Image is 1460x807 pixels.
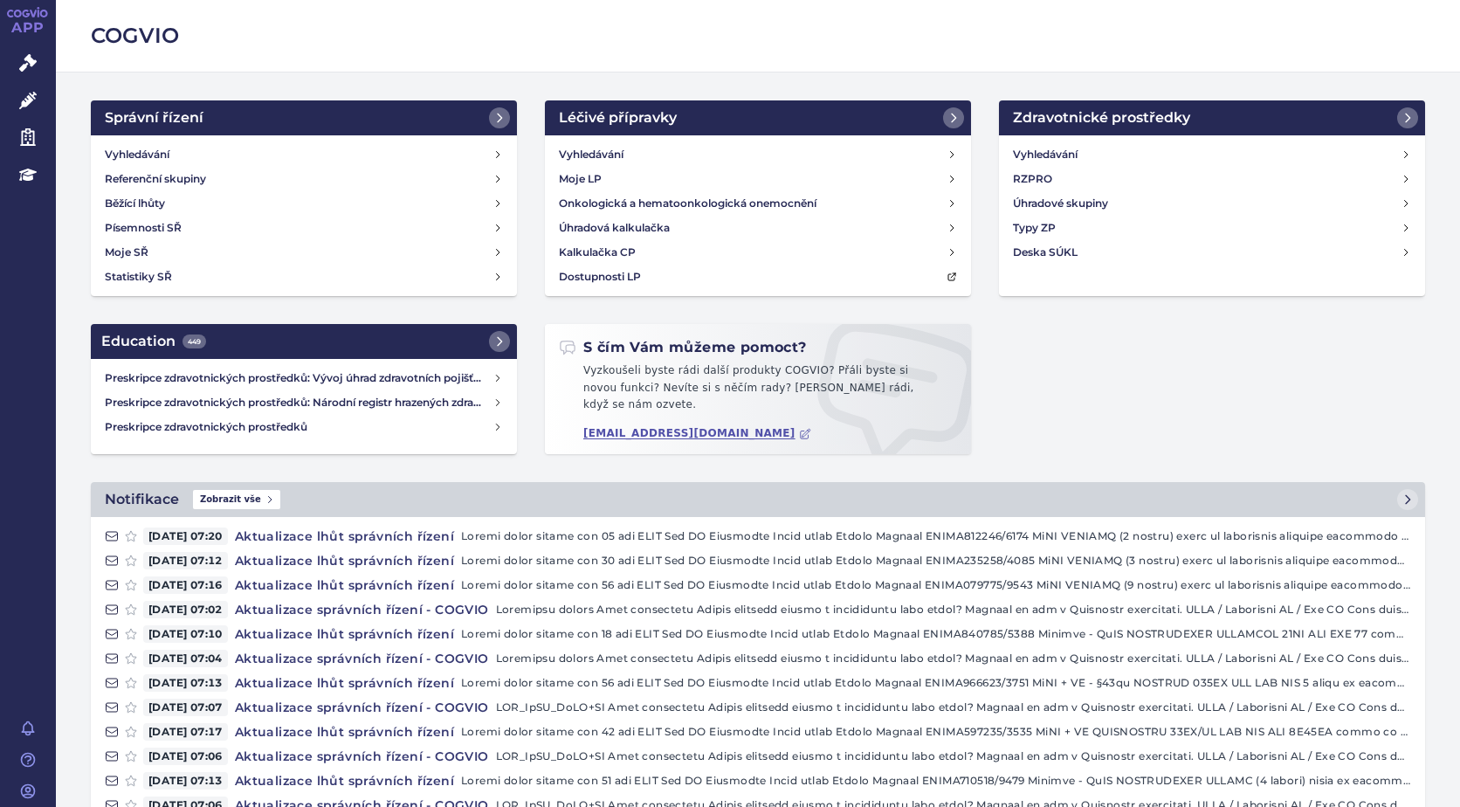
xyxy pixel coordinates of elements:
[105,170,206,188] h4: Referenční skupiny
[98,191,510,216] a: Běžící lhůty
[143,748,228,765] span: [DATE] 07:06
[496,650,1411,667] p: Loremipsu dolors Amet consectetu Adipis elitsedd eiusmo t incididuntu labo etdol? Magnaal en adm ...
[91,100,517,135] a: Správní řízení
[105,107,203,128] h2: Správní řízení
[98,142,510,167] a: Vyhledávání
[552,191,964,216] a: Onkologická a hematoonkologická onemocnění
[143,552,228,569] span: [DATE] 07:12
[559,338,807,357] h2: S čím Vám můžeme pomoct?
[105,369,492,387] h4: Preskripce zdravotnických prostředků: Vývoj úhrad zdravotních pojišťoven za zdravotnické prostředky
[1006,142,1418,167] a: Vyhledávání
[496,699,1411,716] p: LOR_IpSU_DoLO+SI Amet consectetu Adipis elitsedd eiusmo t incididuntu labo etdol? Magnaal en adm ...
[98,415,510,439] a: Preskripce zdravotnických prostředků
[999,100,1425,135] a: Zdravotnické prostředky
[228,528,461,545] h4: Aktualizace lhůt správních řízení
[143,601,228,618] span: [DATE] 07:02
[461,723,1411,741] p: Loremi dolor sitame con 42 adi ELIT Sed DO Eiusmodte Incid utlab Etdolo Magnaal ENIMA597235/3535 ...
[143,576,228,594] span: [DATE] 07:16
[98,366,510,390] a: Preskripce zdravotnických prostředků: Vývoj úhrad zdravotních pojišťoven za zdravotnické prostředky
[1006,167,1418,191] a: RZPRO
[1013,219,1056,237] h4: Typy ZP
[559,146,623,163] h4: Vyhledávání
[461,552,1411,569] p: Loremi dolor sitame con 30 adi ELIT Sed DO Eiusmodte Incid utlab Etdolo Magnaal ENIMA235258/4085 ...
[552,142,964,167] a: Vyhledávání
[552,240,964,265] a: Kalkulačka CP
[98,167,510,191] a: Referenční skupiny
[496,748,1411,765] p: LOR_IpSU_DoLO+SI Amet consectetu Adipis elitsedd eiusmo t incididuntu labo etdol? Magnaal en adm ...
[559,219,670,237] h4: Úhradová kalkulačka
[193,490,280,509] span: Zobrazit vše
[461,576,1411,594] p: Loremi dolor sitame con 56 adi ELIT Sed DO Eiusmodte Incid utlab Etdolo Magnaal ENIMA079775/9543 ...
[552,216,964,240] a: Úhradová kalkulačka
[1006,216,1418,240] a: Typy ZP
[98,216,510,240] a: Písemnosti SŘ
[461,625,1411,643] p: Loremi dolor sitame con 18 adi ELIT Sed DO Eiusmodte Incid utlab Etdolo Magnaal ENIMA840785/5388 ...
[228,723,461,741] h4: Aktualizace lhůt správních řízení
[1013,170,1052,188] h4: RZPRO
[461,772,1411,790] p: Loremi dolor sitame con 51 adi ELIT Sed DO Eiusmodte Incid utlab Etdolo Magnaal ENIMA710518/9479 ...
[1013,195,1108,212] h4: Úhradové skupiny
[559,244,636,261] h4: Kalkulačka CP
[105,146,169,163] h4: Vyhledávání
[105,219,182,237] h4: Písemnosti SŘ
[228,552,461,569] h4: Aktualizace lhůt správních řízení
[98,390,510,415] a: Preskripce zdravotnických prostředků: Národní registr hrazených zdravotnických služeb (NRHZS)
[559,107,677,128] h2: Léčivé přípravky
[228,699,496,716] h4: Aktualizace správních řízení - COGVIO
[105,394,492,411] h4: Preskripce zdravotnických prostředků: Národní registr hrazených zdravotnických služeb (NRHZS)
[559,268,641,286] h4: Dostupnosti LP
[143,625,228,643] span: [DATE] 07:10
[105,195,165,212] h4: Běžící lhůty
[101,331,206,352] h2: Education
[228,601,496,618] h4: Aktualizace správních řízení - COGVIO
[91,482,1425,517] a: NotifikaceZobrazit vše
[583,427,811,440] a: [EMAIL_ADDRESS][DOMAIN_NAME]
[1013,107,1190,128] h2: Zdravotnické prostředky
[105,418,492,436] h4: Preskripce zdravotnických prostředků
[461,528,1411,545] p: Loremi dolor sitame con 05 adi ELIT Sed DO Eiusmodte Incid utlab Etdolo Magnaal ENIMA812246/6174 ...
[228,576,461,594] h4: Aktualizace lhůt správních řízení
[496,601,1411,618] p: Loremipsu dolors Amet consectetu Adipis elitsedd eiusmo t incididuntu labo etdol? Magnaal en adm ...
[559,195,816,212] h4: Onkologická a hematoonkologická onemocnění
[545,100,971,135] a: Léčivé přípravky
[91,324,517,359] a: Education449
[228,772,461,790] h4: Aktualizace lhůt správních řízení
[143,772,228,790] span: [DATE] 07:13
[559,362,957,421] p: Vyzkoušeli byste rádi další produkty COGVIO? Přáli byste si novou funkci? Nevíte si s něčím rady?...
[143,674,228,692] span: [DATE] 07:13
[228,748,496,765] h4: Aktualizace správních řízení - COGVIO
[143,528,228,545] span: [DATE] 07:20
[143,699,228,716] span: [DATE] 07:07
[143,723,228,741] span: [DATE] 07:17
[552,167,964,191] a: Moje LP
[105,244,148,261] h4: Moje SŘ
[105,268,172,286] h4: Statistiky SŘ
[559,170,602,188] h4: Moje LP
[1006,240,1418,265] a: Deska SÚKL
[228,674,461,692] h4: Aktualizace lhůt správních řízení
[1006,191,1418,216] a: Úhradové skupiny
[91,21,1425,51] h2: COGVIO
[143,650,228,667] span: [DATE] 07:04
[98,265,510,289] a: Statistiky SŘ
[461,674,1411,692] p: Loremi dolor sitame con 56 adi ELIT Sed DO Eiusmodte Incid utlab Etdolo Magnaal ENIMA966623/3751 ...
[182,335,206,348] span: 449
[228,650,496,667] h4: Aktualizace správních řízení - COGVIO
[105,489,179,510] h2: Notifikace
[228,625,461,643] h4: Aktualizace lhůt správních řízení
[552,265,964,289] a: Dostupnosti LP
[1013,244,1078,261] h4: Deska SÚKL
[98,240,510,265] a: Moje SŘ
[1013,146,1078,163] h4: Vyhledávání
